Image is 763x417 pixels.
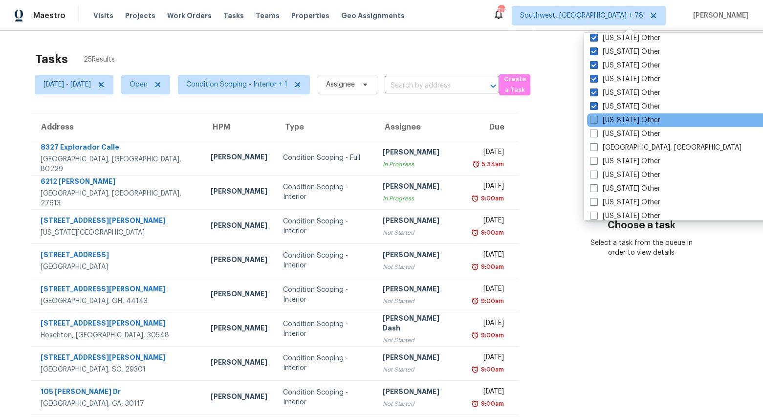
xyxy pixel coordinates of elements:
[608,220,676,230] h3: Choose a task
[41,399,195,409] div: [GEOGRAPHIC_DATA], GA, 30117
[125,11,155,21] span: Projects
[383,352,457,365] div: [PERSON_NAME]
[479,194,504,203] div: 9:00am
[44,80,91,89] span: [DATE] - [DATE]
[471,262,479,272] img: Overdue Alarm Icon
[590,47,660,57] label: [US_STATE] Other
[383,284,457,296] div: [PERSON_NAME]
[283,251,367,270] div: Condition Scoping - Interior
[472,159,480,169] img: Overdue Alarm Icon
[472,216,504,228] div: [DATE]
[211,392,267,404] div: [PERSON_NAME]
[35,54,68,64] h2: Tasks
[520,11,643,21] span: Southwest, [GEOGRAPHIC_DATA] + 78
[93,11,113,21] span: Visits
[479,228,504,238] div: 9:00am
[383,181,457,194] div: [PERSON_NAME]
[291,11,329,21] span: Properties
[203,113,275,141] th: HPM
[383,296,457,306] div: Not Started
[283,153,367,163] div: Condition Scoping - Full
[383,147,457,159] div: [PERSON_NAME]
[480,159,504,169] div: 5:34am
[211,152,267,164] div: [PERSON_NAME]
[341,11,405,21] span: Geo Assignments
[41,176,195,189] div: 6212 [PERSON_NAME]
[283,353,367,373] div: Condition Scoping - Interior
[186,80,287,89] span: Condition Scoping - Interior + 1
[590,102,660,111] label: [US_STATE] Other
[479,399,504,409] div: 9:00am
[283,388,367,407] div: Condition Scoping - Interior
[211,186,267,198] div: [PERSON_NAME]
[383,228,457,238] div: Not Started
[472,318,504,330] div: [DATE]
[590,88,660,98] label: [US_STATE] Other
[41,189,195,208] div: [GEOGRAPHIC_DATA], [GEOGRAPHIC_DATA], 27613
[211,357,267,370] div: [PERSON_NAME]
[211,289,267,301] div: [PERSON_NAME]
[383,216,457,228] div: [PERSON_NAME]
[383,250,457,262] div: [PERSON_NAME]
[472,250,504,262] div: [DATE]
[41,228,195,238] div: [US_STATE][GEOGRAPHIC_DATA]
[590,129,660,139] label: [US_STATE] Other
[41,352,195,365] div: [STREET_ADDRESS][PERSON_NAME]
[383,387,457,399] div: [PERSON_NAME]
[590,115,660,125] label: [US_STATE] Other
[256,11,280,21] span: Teams
[590,156,660,166] label: [US_STATE] Other
[41,142,195,154] div: 8327 Explorador Calle
[590,211,660,221] label: [US_STATE] Other
[375,113,464,141] th: Assignee
[383,335,457,345] div: Not Started
[41,284,195,296] div: [STREET_ADDRESS][PERSON_NAME]
[472,284,504,296] div: [DATE]
[41,330,195,340] div: Hoschton, [GEOGRAPHIC_DATA], 30548
[283,217,367,236] div: Condition Scoping - Interior
[211,220,267,233] div: [PERSON_NAME]
[167,11,212,21] span: Work Orders
[41,250,195,262] div: [STREET_ADDRESS]
[283,285,367,305] div: Condition Scoping - Interior
[383,365,457,374] div: Not Started
[326,80,355,89] span: Assignee
[33,11,65,21] span: Maestro
[689,11,748,21] span: [PERSON_NAME]
[383,313,457,335] div: [PERSON_NAME] Dash
[471,330,479,340] img: Overdue Alarm Icon
[590,198,660,207] label: [US_STATE] Other
[589,238,695,258] div: Select a task from the queue in order to view details
[41,318,195,330] div: [STREET_ADDRESS][PERSON_NAME]
[130,80,148,89] span: Open
[590,184,660,194] label: [US_STATE] Other
[590,74,660,84] label: [US_STATE] Other
[31,113,203,141] th: Address
[41,365,195,374] div: [GEOGRAPHIC_DATA], SC, 29301
[471,194,479,203] img: Overdue Alarm Icon
[211,323,267,335] div: [PERSON_NAME]
[383,159,457,169] div: In Progress
[504,74,525,96] span: Create a Task
[486,79,500,93] button: Open
[590,33,660,43] label: [US_STATE] Other
[479,330,504,340] div: 9:00am
[385,78,472,93] input: Search by address
[471,365,479,374] img: Overdue Alarm Icon
[590,61,660,70] label: [US_STATE] Other
[283,319,367,339] div: Condition Scoping - Interior
[498,6,504,16] div: 725
[479,262,504,272] div: 9:00am
[472,387,504,399] div: [DATE]
[472,181,504,194] div: [DATE]
[383,399,457,409] div: Not Started
[471,228,479,238] img: Overdue Alarm Icon
[472,147,504,159] div: [DATE]
[41,216,195,228] div: [STREET_ADDRESS][PERSON_NAME]
[479,365,504,374] div: 9:00am
[499,74,530,95] button: Create a Task
[223,12,244,19] span: Tasks
[472,352,504,365] div: [DATE]
[41,262,195,272] div: [GEOGRAPHIC_DATA]
[590,170,660,180] label: [US_STATE] Other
